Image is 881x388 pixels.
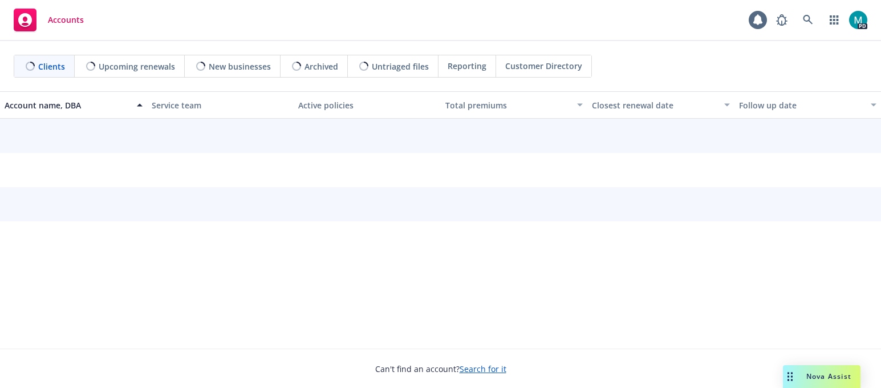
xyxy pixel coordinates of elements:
span: Can't find an account? [375,363,506,375]
a: Search [797,9,819,31]
button: Total premiums [441,91,588,119]
a: Accounts [9,4,88,36]
span: New businesses [209,60,271,72]
span: Upcoming renewals [99,60,175,72]
span: Clients [38,60,65,72]
a: Report a Bug [770,9,793,31]
div: Follow up date [739,99,864,111]
div: Account name, DBA [5,99,130,111]
span: Reporting [448,60,486,72]
button: Closest renewal date [587,91,734,119]
button: Service team [147,91,294,119]
a: Search for it [460,363,506,374]
div: Active policies [298,99,436,111]
div: Drag to move [783,365,797,388]
img: photo [849,11,867,29]
div: Total premiums [445,99,571,111]
span: Nova Assist [806,371,851,381]
div: Closest renewal date [592,99,717,111]
button: Active policies [294,91,441,119]
div: Service team [152,99,290,111]
span: Accounts [48,15,84,25]
span: Untriaged files [372,60,429,72]
span: Customer Directory [505,60,582,72]
a: Switch app [823,9,846,31]
span: Archived [305,60,338,72]
button: Nova Assist [783,365,860,388]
